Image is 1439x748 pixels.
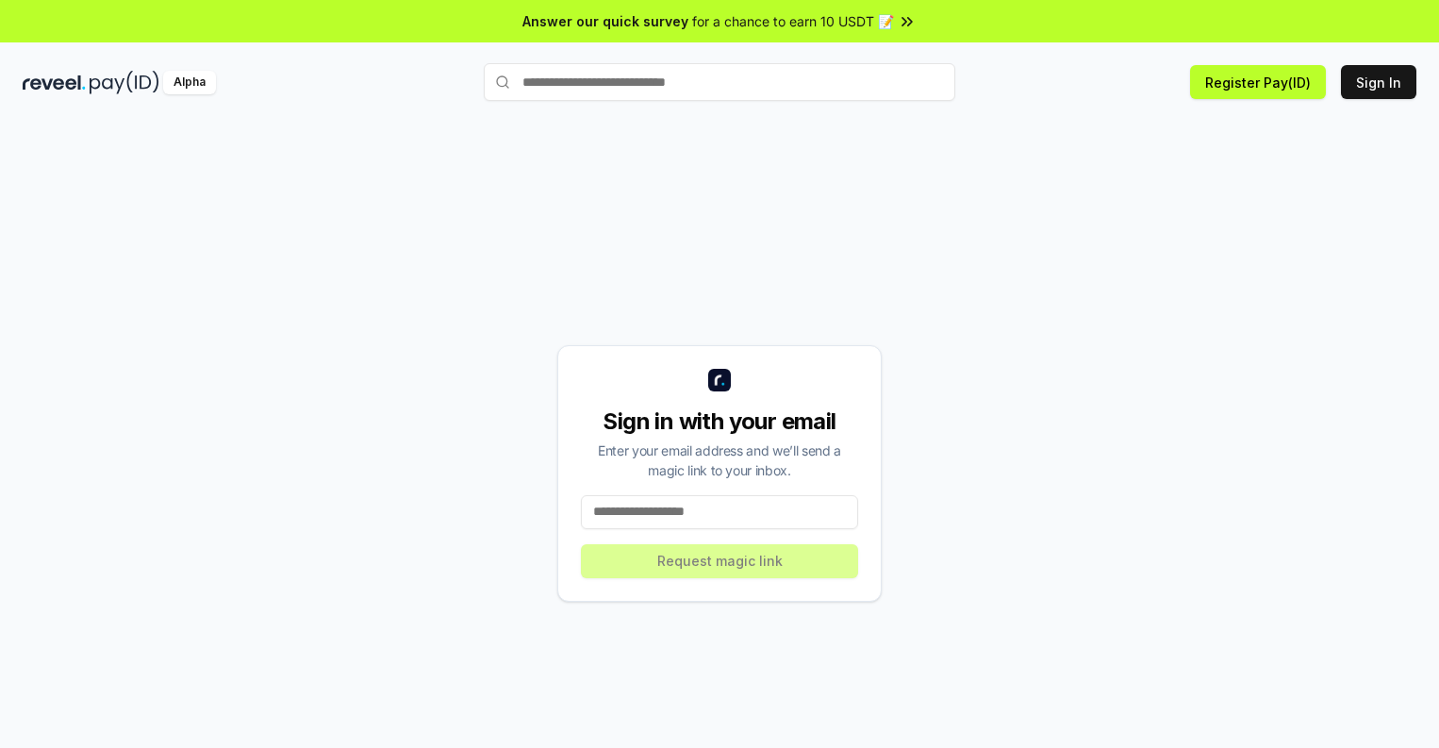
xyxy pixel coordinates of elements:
img: logo_small [708,369,731,391]
button: Sign In [1341,65,1416,99]
button: Register Pay(ID) [1190,65,1326,99]
div: Sign in with your email [581,407,858,437]
div: Alpha [163,71,216,94]
img: reveel_dark [23,71,86,94]
div: Enter your email address and we’ll send a magic link to your inbox. [581,440,858,480]
img: pay_id [90,71,159,94]
span: Answer our quick survey [522,11,688,31]
span: for a chance to earn 10 USDT 📝 [692,11,894,31]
